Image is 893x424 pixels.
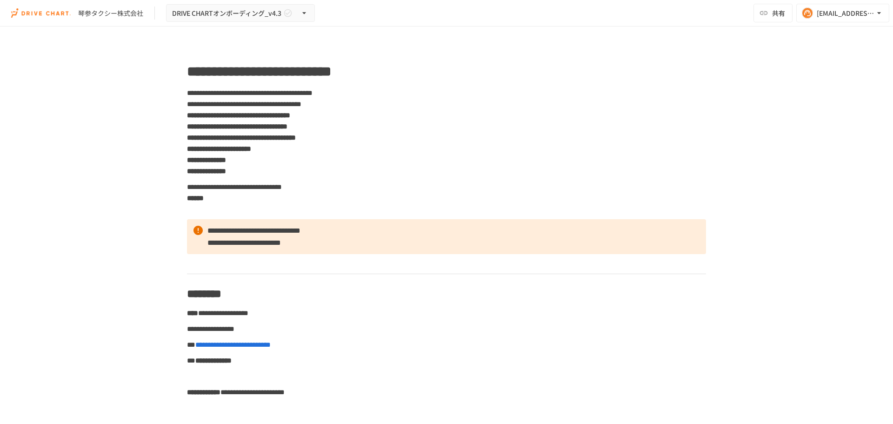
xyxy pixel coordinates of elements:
[796,4,889,22] button: [EMAIL_ADDRESS][PERSON_NAME][DOMAIN_NAME]
[772,8,785,18] span: 共有
[817,7,874,19] div: [EMAIL_ADDRESS][PERSON_NAME][DOMAIN_NAME]
[172,7,281,19] span: DRIVE CHARTオンボーディング_v4.3
[11,6,71,20] img: i9VDDS9JuLRLX3JIUyK59LcYp6Y9cayLPHs4hOxMB9W
[753,4,793,22] button: 共有
[78,8,143,18] div: 琴参タクシー株式会社
[166,4,315,22] button: DRIVE CHARTオンボーディング_v4.3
